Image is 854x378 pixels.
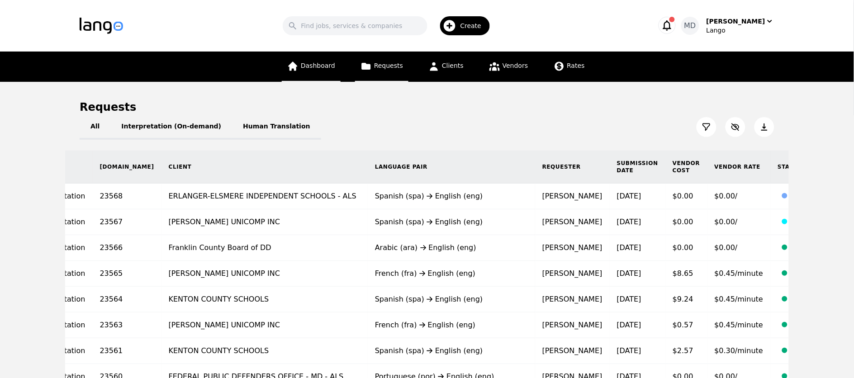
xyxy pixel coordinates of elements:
[548,52,590,82] a: Rates
[535,261,610,287] td: [PERSON_NAME]
[375,320,528,331] div: French (fra) English (eng)
[715,217,738,226] span: $0.00/
[161,184,368,209] td: ERLANGER-ELSMERE INDEPENDENT SCHOOLS - ALS
[161,287,368,312] td: KENTON COUNTY SCHOOLS
[617,269,641,278] time: [DATE]
[93,184,161,209] td: 23568
[375,268,528,279] div: French (fra) English (eng)
[535,184,610,209] td: [PERSON_NAME]
[375,217,528,227] div: Spanish (spa) English (eng)
[715,295,764,303] span: $0.45/minute
[161,312,368,338] td: [PERSON_NAME] UNICOMP INC
[161,261,368,287] td: [PERSON_NAME] UNICOMP INC
[665,151,707,184] th: Vendor Cost
[161,209,368,235] td: [PERSON_NAME] UNICOMP INC
[93,209,161,235] td: 23567
[423,52,469,82] a: Clients
[684,20,696,31] span: MD
[617,243,641,252] time: [DATE]
[375,191,528,202] div: Spanish (spa) English (eng)
[715,243,738,252] span: $0.00/
[110,114,232,140] button: Interpretation (On-demand)
[535,287,610,312] td: [PERSON_NAME]
[535,312,610,338] td: [PERSON_NAME]
[503,62,528,69] span: Vendors
[665,338,707,364] td: $2.57
[283,16,427,35] input: Find jobs, services & companies
[754,117,774,137] button: Export Jobs
[232,114,321,140] button: Human Translation
[93,312,161,338] td: 23563
[535,209,610,235] td: [PERSON_NAME]
[707,17,765,26] div: [PERSON_NAME]
[460,21,488,30] span: Create
[80,18,123,34] img: Logo
[301,62,335,69] span: Dashboard
[715,269,764,278] span: $0.45/minute
[442,62,464,69] span: Clients
[535,235,610,261] td: [PERSON_NAME]
[617,217,641,226] time: [DATE]
[161,151,368,184] th: Client
[715,192,738,200] span: $0.00/
[93,235,161,261] td: 23566
[770,151,839,184] th: Status
[93,261,161,287] td: 23565
[697,117,716,137] button: Filter
[681,17,774,35] button: MD[PERSON_NAME]Lango
[610,151,665,184] th: Submission Date
[80,114,110,140] button: All
[665,312,707,338] td: $0.57
[726,117,745,137] button: Customize Column View
[567,62,585,69] span: Rates
[715,346,764,355] span: $0.30/minute
[535,338,610,364] td: [PERSON_NAME]
[617,346,641,355] time: [DATE]
[374,62,403,69] span: Requests
[665,209,707,235] td: $0.00
[665,235,707,261] td: $0.00
[715,321,764,329] span: $0.45/minute
[161,338,368,364] td: KENTON COUNTY SCHOOLS
[617,295,641,303] time: [DATE]
[375,345,528,356] div: Spanish (spa) English (eng)
[427,13,496,39] button: Create
[665,184,707,209] td: $0.00
[665,287,707,312] td: $9.24
[80,100,136,114] h1: Requests
[375,294,528,305] div: Spanish (spa) English (eng)
[375,242,528,253] div: Arabic (ara) English (eng)
[707,151,771,184] th: Vendor Rate
[617,192,641,200] time: [DATE]
[93,287,161,312] td: 23564
[161,235,368,261] td: Franklin County Board of DD
[665,261,707,287] td: $8.65
[484,52,533,82] a: Vendors
[93,151,161,184] th: [DOMAIN_NAME]
[368,151,535,184] th: Language Pair
[282,52,341,82] a: Dashboard
[535,151,610,184] th: Requester
[617,321,641,329] time: [DATE]
[355,52,408,82] a: Requests
[707,26,774,35] div: Lango
[93,338,161,364] td: 23561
